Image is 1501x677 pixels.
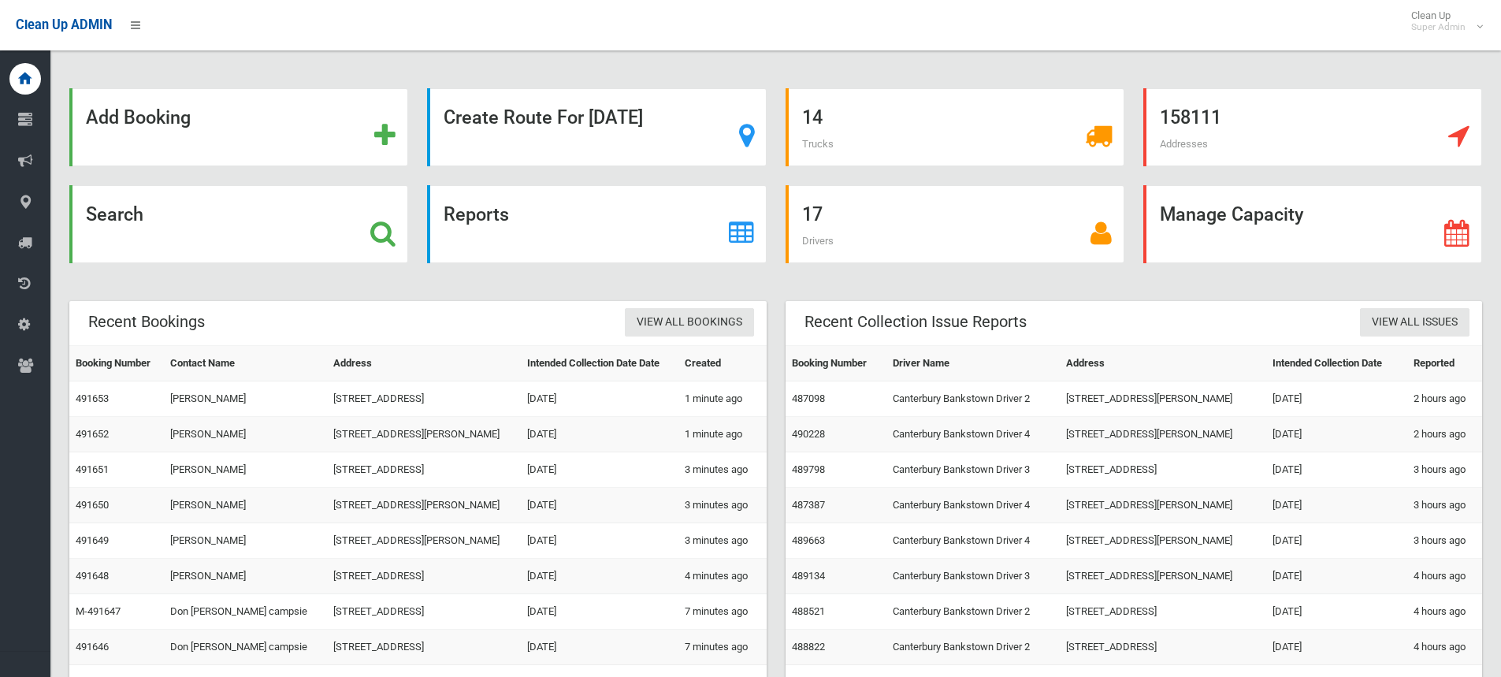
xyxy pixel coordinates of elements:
[444,106,643,128] strong: Create Route For [DATE]
[521,452,678,488] td: [DATE]
[1403,9,1481,33] span: Clean Up
[164,523,326,559] td: [PERSON_NAME]
[1266,346,1407,381] th: Intended Collection Date
[678,381,767,417] td: 1 minute ago
[792,605,825,617] a: 488521
[1266,381,1407,417] td: [DATE]
[886,381,1060,417] td: Canterbury Bankstown Driver 2
[792,570,825,582] a: 489134
[76,392,109,404] a: 491653
[886,523,1060,559] td: Canterbury Bankstown Driver 4
[327,523,521,559] td: [STREET_ADDRESS][PERSON_NAME]
[327,559,521,594] td: [STREET_ADDRESS]
[1266,488,1407,523] td: [DATE]
[786,88,1124,166] a: 14 Trucks
[521,488,678,523] td: [DATE]
[1060,594,1266,630] td: [STREET_ADDRESS]
[164,488,326,523] td: [PERSON_NAME]
[69,346,164,381] th: Booking Number
[1407,452,1482,488] td: 3 hours ago
[164,630,326,665] td: Don [PERSON_NAME] campsie
[1407,594,1482,630] td: 4 hours ago
[1407,417,1482,452] td: 2 hours ago
[802,138,834,150] span: Trucks
[1060,488,1266,523] td: [STREET_ADDRESS][PERSON_NAME]
[678,559,767,594] td: 4 minutes ago
[792,428,825,440] a: 490228
[802,203,823,225] strong: 17
[678,594,767,630] td: 7 minutes ago
[1266,523,1407,559] td: [DATE]
[1407,559,1482,594] td: 4 hours ago
[76,605,121,617] a: M-491647
[886,452,1060,488] td: Canterbury Bankstown Driver 3
[164,452,326,488] td: [PERSON_NAME]
[786,346,886,381] th: Booking Number
[786,185,1124,263] a: 17 Drivers
[792,392,825,404] a: 487098
[1360,308,1469,337] a: View All Issues
[444,203,509,225] strong: Reports
[164,346,326,381] th: Contact Name
[1160,106,1221,128] strong: 158111
[327,346,521,381] th: Address
[1266,630,1407,665] td: [DATE]
[327,452,521,488] td: [STREET_ADDRESS]
[1266,594,1407,630] td: [DATE]
[1407,630,1482,665] td: 4 hours ago
[164,381,326,417] td: [PERSON_NAME]
[792,463,825,475] a: 489798
[1060,346,1266,381] th: Address
[427,88,766,166] a: Create Route For [DATE]
[886,488,1060,523] td: Canterbury Bankstown Driver 4
[164,594,326,630] td: Don [PERSON_NAME] campsie
[1407,523,1482,559] td: 3 hours ago
[1160,203,1303,225] strong: Manage Capacity
[76,428,109,440] a: 491652
[327,594,521,630] td: [STREET_ADDRESS]
[1407,381,1482,417] td: 2 hours ago
[16,17,112,32] span: Clean Up ADMIN
[76,570,109,582] a: 491648
[327,488,521,523] td: [STREET_ADDRESS][PERSON_NAME]
[427,185,766,263] a: Reports
[678,630,767,665] td: 7 minutes ago
[886,346,1060,381] th: Driver Name
[678,452,767,488] td: 3 minutes ago
[1060,381,1266,417] td: [STREET_ADDRESS][PERSON_NAME]
[792,534,825,546] a: 489663
[1407,488,1482,523] td: 3 hours ago
[521,417,678,452] td: [DATE]
[1143,88,1482,166] a: 158111 Addresses
[802,235,834,247] span: Drivers
[678,417,767,452] td: 1 minute ago
[792,641,825,653] a: 488822
[678,523,767,559] td: 3 minutes ago
[521,523,678,559] td: [DATE]
[86,106,191,128] strong: Add Booking
[1060,630,1266,665] td: [STREET_ADDRESS]
[164,559,326,594] td: [PERSON_NAME]
[76,641,109,653] a: 491646
[521,630,678,665] td: [DATE]
[86,203,143,225] strong: Search
[886,559,1060,594] td: Canterbury Bankstown Driver 3
[76,534,109,546] a: 491649
[521,381,678,417] td: [DATE]
[76,499,109,511] a: 491650
[69,185,408,263] a: Search
[1266,559,1407,594] td: [DATE]
[886,594,1060,630] td: Canterbury Bankstown Driver 2
[802,106,823,128] strong: 14
[1407,346,1482,381] th: Reported
[521,559,678,594] td: [DATE]
[1060,559,1266,594] td: [STREET_ADDRESS][PERSON_NAME]
[76,463,109,475] a: 491651
[1143,185,1482,263] a: Manage Capacity
[1060,417,1266,452] td: [STREET_ADDRESS][PERSON_NAME]
[69,88,408,166] a: Add Booking
[786,307,1046,337] header: Recent Collection Issue Reports
[327,381,521,417] td: [STREET_ADDRESS]
[1160,138,1208,150] span: Addresses
[1266,417,1407,452] td: [DATE]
